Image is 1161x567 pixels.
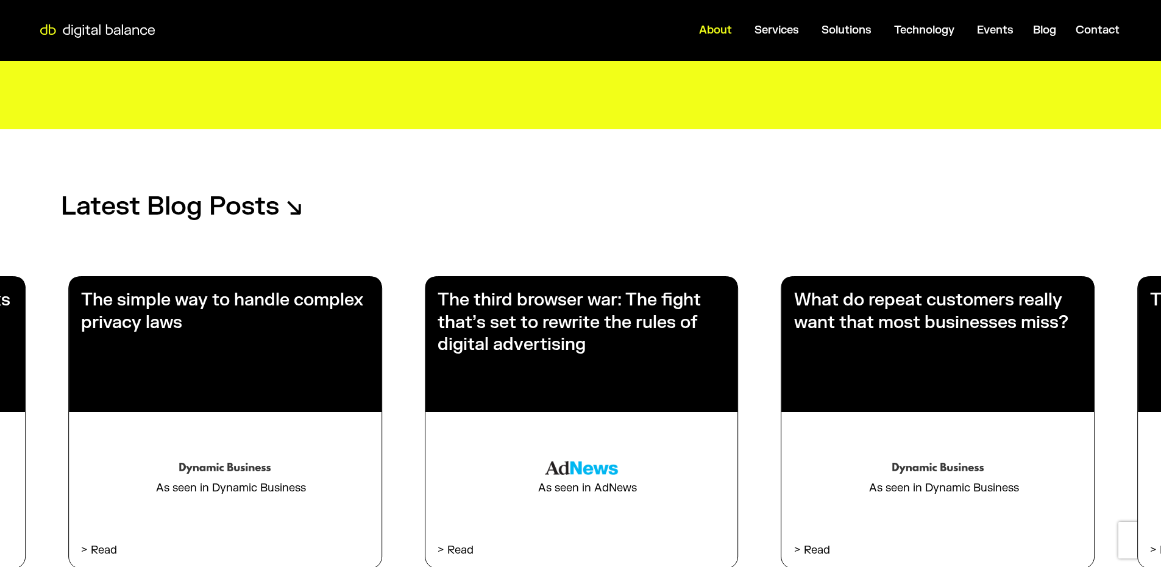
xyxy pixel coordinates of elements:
[166,18,1129,42] nav: Menu
[30,24,165,38] img: Digital Balance logo
[977,23,1014,37] a: Events
[1033,23,1056,37] a: Blog
[81,543,369,557] p: > Read
[754,23,799,37] a: Services
[699,23,732,37] a: About
[794,543,1082,557] p: > Read
[794,289,1082,333] h3: What do repeat customers really want that most businesses miss?
[1076,23,1120,37] a: Contact
[857,475,1019,495] div: As seen in Dynamic Business
[894,23,954,37] a: Technology
[438,543,726,557] p: > Read
[822,23,872,37] a: Solutions
[526,475,637,495] div: As seen in AdNews
[438,289,726,355] h3: The third browser war: The fight that’s set to rewrite the rules of digital advertising
[81,289,369,333] h3: The simple way to handle complex privacy laws
[144,475,306,495] div: As seen in Dynamic Business
[166,18,1129,42] div: Menu Toggle
[61,190,302,223] a: Latest Blog Posts ↘︎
